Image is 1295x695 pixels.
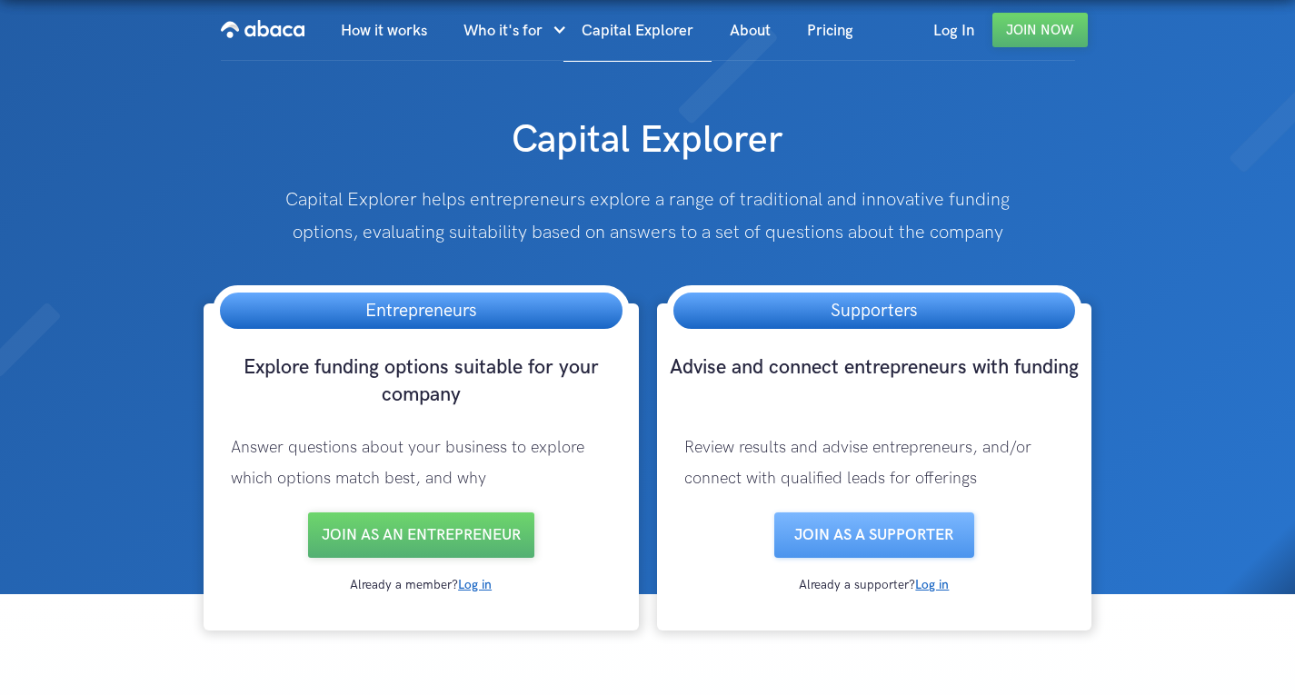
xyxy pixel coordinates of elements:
div: Already a supporter? [666,576,1083,594]
img: Abaca logo [221,15,304,44]
a: Join as a SUPPORTER [774,512,974,558]
a: Log in [458,577,492,592]
div: Already a member? [213,576,630,594]
h1: Capital Explorer [324,98,971,165]
p: Capital Explorer helps entrepreneurs explore a range of traditional and innovative funding option... [259,184,1036,249]
a: Join as an entrepreneur [308,512,534,558]
p: Review results and advise entrepreneurs, and/or connect with qualified leads for offerings [666,414,1083,512]
h3: Advise and connect entrepreneurs with funding [666,354,1083,414]
h3: Supporters [812,293,935,329]
a: Log in [915,577,949,592]
h3: Explore funding options suitable for your company [213,354,630,414]
a: Join Now [992,13,1088,47]
p: Answer questions about your business to explore which options match best, and why [213,414,630,512]
h3: Entrepreneurs [347,293,494,329]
